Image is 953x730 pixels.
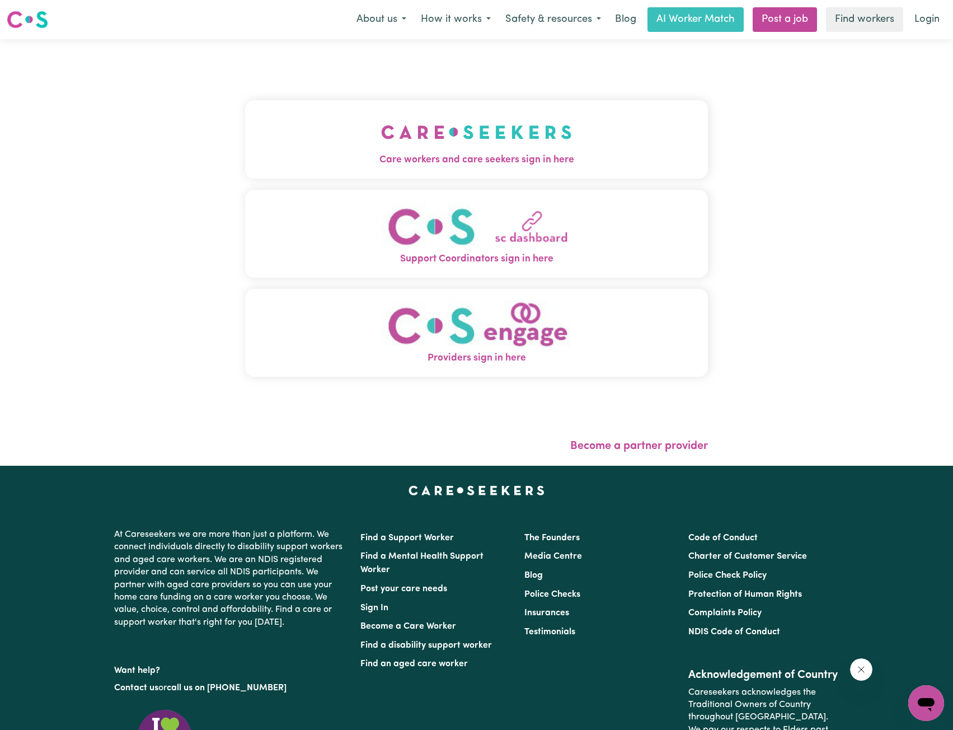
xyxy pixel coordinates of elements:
a: Careseekers logo [7,7,48,32]
iframe: Close message [850,658,872,681]
a: Insurances [524,609,569,617]
button: Providers sign in here [245,289,708,377]
img: Careseekers logo [7,10,48,30]
a: Contact us [114,684,158,692]
button: About us [349,8,414,31]
p: or [114,677,347,699]
iframe: Button to launch messaging window [908,685,944,721]
a: Find a Support Worker [360,534,454,542]
span: Care workers and care seekers sign in here [245,153,708,167]
a: Careseekers home page [409,486,544,495]
a: call us on [PHONE_NUMBER] [167,684,287,692]
a: Find workers [826,7,903,32]
a: Become a partner provider [570,441,708,452]
a: Blog [524,571,543,580]
p: At Careseekers we are more than just a platform. We connect individuals directly to disability su... [114,524,347,633]
h2: Acknowledgement of Country [688,668,839,682]
a: Code of Conduct [688,534,758,542]
a: AI Worker Match [647,7,744,32]
a: The Founders [524,534,580,542]
a: Sign In [360,603,388,612]
button: Support Coordinators sign in here [245,190,708,278]
p: Want help? [114,660,347,677]
a: Post your care needs [360,584,447,593]
button: Care workers and care seekers sign in here [245,100,708,179]
button: How it works [414,8,498,31]
a: Become a Care Worker [360,622,456,631]
a: NDIS Code of Conduct [688,628,780,637]
a: Protection of Human Rights [688,590,802,599]
a: Blog [608,7,643,32]
span: Providers sign in here [245,351,708,366]
a: Post a job [753,7,817,32]
a: Find an aged care worker [360,659,468,668]
a: Charter of Customer Service [688,552,807,561]
a: Find a disability support worker [360,641,492,650]
button: Safety & resources [498,8,608,31]
span: Support Coordinators sign in here [245,252,708,266]
a: Testimonials [524,628,575,637]
a: Police Checks [524,590,580,599]
a: Media Centre [524,552,582,561]
a: Login [908,7,946,32]
a: Police Check Policy [688,571,767,580]
span: Need any help? [7,8,68,17]
a: Complaints Policy [688,609,762,617]
a: Find a Mental Health Support Worker [360,552,483,574]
